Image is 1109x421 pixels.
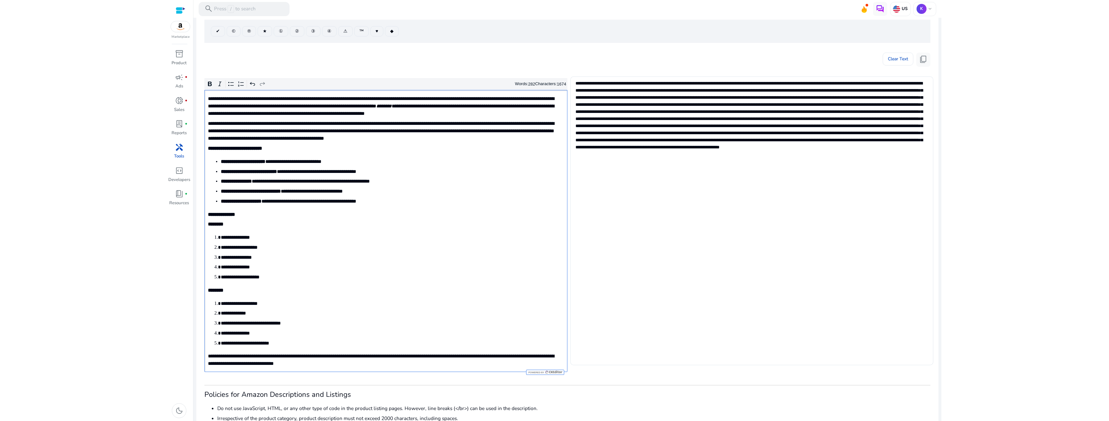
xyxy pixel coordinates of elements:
[290,26,304,36] button: ②
[175,143,183,152] span: handyman
[175,406,183,415] span: dark_mode
[306,26,320,36] button: ③
[169,200,189,206] p: Resources
[168,188,191,212] a: book_4fiber_manual_recordResources
[175,120,183,128] span: lab_profile
[557,82,566,86] label: 1674
[279,28,283,35] span: ①
[185,123,188,125] span: fiber_manual_record
[175,50,183,58] span: inventory_2
[175,73,183,82] span: campaign
[311,28,315,35] span: ③
[258,26,272,36] button: ★
[168,72,191,95] a: campaignfiber_manual_recordAds
[168,118,191,142] a: lab_profilefiber_manual_recordReports
[227,26,240,36] button: ©
[919,55,927,64] span: content_copy
[528,82,535,86] label: 282
[204,5,213,13] span: search
[900,6,907,12] p: US
[204,78,567,90] div: Editor toolbar
[228,5,234,13] span: /
[274,26,288,36] button: ①
[232,28,235,35] span: ©
[343,28,348,35] span: ⚠
[242,26,256,36] button: ®
[888,53,908,65] span: Clear Text
[185,193,188,195] span: fiber_manual_record
[338,26,353,36] button: ⚠
[322,26,337,36] button: ④
[917,4,927,14] p: K
[295,28,299,35] span: ②
[893,5,900,13] img: us.svg
[175,166,183,175] span: code_blocks
[359,28,364,35] span: ™
[168,48,191,72] a: inventory_2Product
[175,190,183,198] span: book_4
[174,107,184,113] p: Sales
[168,165,191,188] a: code_blocksDevelopers
[263,28,267,35] span: ★
[327,28,331,35] span: ④
[204,390,930,399] h3: Policies for Amazon Descriptions and Listings
[168,177,190,183] p: Developers
[217,405,930,412] li: Do not use JavaScript, HTML, or any other type of code in the product listing pages. However, lin...
[370,26,383,36] button: ♥
[185,99,188,102] span: fiber_manual_record
[515,80,566,88] div: Words: Characters:
[376,28,378,35] span: ♥
[175,83,183,90] p: Ads
[175,96,183,105] span: donut_small
[171,21,190,32] img: amazon.svg
[216,28,220,35] span: ✔
[385,26,399,36] button: ◆
[927,6,933,12] span: keyboard_arrow_down
[172,130,187,136] p: Reports
[174,153,184,160] p: Tools
[247,28,251,35] span: ®
[916,53,930,67] button: content_copy
[211,26,225,36] button: ✔
[172,60,187,66] p: Product
[528,371,544,374] span: Powered by
[204,90,567,372] div: Rich Text Editor. Editing area: main. Press Alt+0 for help.
[168,142,191,165] a: handymanTools
[185,76,188,79] span: fiber_manual_record
[168,95,191,118] a: donut_smallfiber_manual_recordSales
[214,5,256,13] p: Press to search
[172,35,190,39] p: Marketplace
[883,53,913,65] button: Clear Text
[354,26,369,36] button: ™
[390,28,394,35] span: ◆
